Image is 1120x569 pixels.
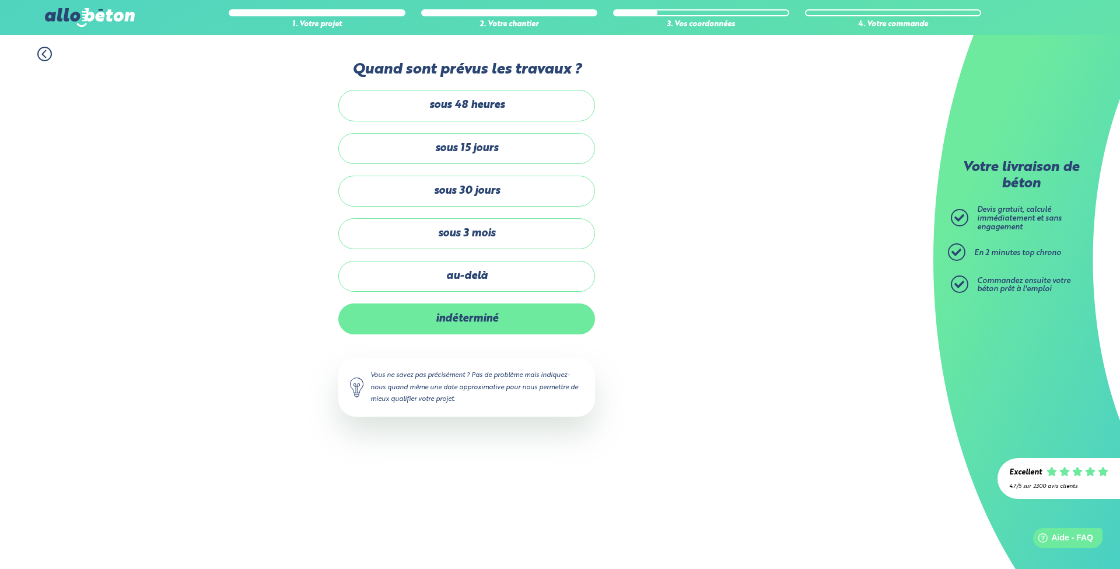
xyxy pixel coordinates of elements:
label: Quand sont prévus les travaux ? [338,61,595,78]
div: 2. Votre chantier [421,20,597,29]
label: indéterminé [338,303,595,334]
div: Vous ne savez pas précisément ? Pas de problème mais indiquez-nous quand même une date approximat... [338,358,595,416]
label: sous 3 mois [338,218,595,249]
label: au-delà [338,261,595,292]
div: 4. Votre commande [805,20,981,29]
div: 3. Vos coordonnées [613,20,789,29]
label: sous 15 jours [338,133,595,164]
label: sous 48 heures [338,90,595,121]
label: sous 30 jours [338,176,595,207]
img: allobéton [45,8,135,27]
div: 1. Votre projet [229,20,405,29]
iframe: Help widget launcher [1016,523,1107,556]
